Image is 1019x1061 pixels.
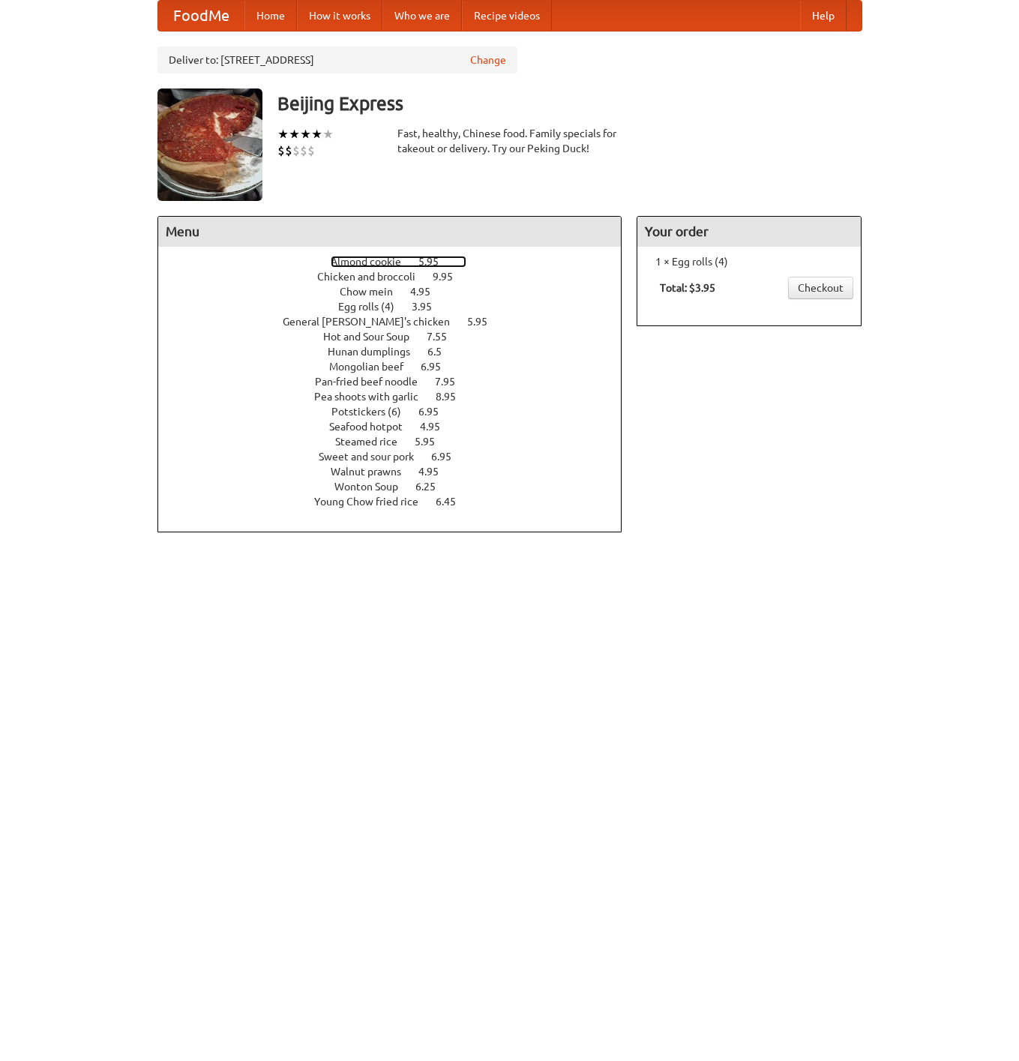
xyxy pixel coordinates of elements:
a: Young Chow fried rice 6.45 [314,496,484,508]
div: Fast, healthy, Chinese food. Family specials for takeout or delivery. Try our Peking Duck! [397,126,622,156]
span: 6.95 [431,451,466,463]
a: Almond cookie 5.95 [331,256,466,268]
span: 6.5 [427,346,457,358]
div: Deliver to: [STREET_ADDRESS] [157,46,517,73]
span: Almond cookie [331,256,416,268]
span: General [PERSON_NAME]'s chicken [283,316,465,328]
span: Hot and Sour Soup [323,331,424,343]
img: angular.jpg [157,88,262,201]
span: 4.95 [420,421,455,433]
span: 4.95 [418,466,454,478]
li: ★ [311,126,322,142]
span: 5.95 [418,256,454,268]
li: $ [300,142,307,159]
span: Pan-fried beef noodle [315,376,433,388]
a: Recipe videos [462,1,552,31]
a: Chow mein 4.95 [340,286,458,298]
span: Wonton Soup [334,481,413,493]
h3: Beijing Express [277,88,862,118]
li: ★ [322,126,334,142]
a: Hot and Sour Soup 7.55 [323,331,475,343]
a: General [PERSON_NAME]'s chicken 5.95 [283,316,515,328]
li: $ [285,142,292,159]
span: 6.25 [415,481,451,493]
span: 6.95 [421,361,456,373]
span: 7.55 [427,331,462,343]
a: Change [470,52,506,67]
span: Pea shoots with garlic [314,391,433,403]
span: Egg rolls (4) [338,301,409,313]
span: Hunan dumplings [328,346,425,358]
span: 7.95 [435,376,470,388]
a: How it works [297,1,382,31]
span: Mongolian beef [329,361,418,373]
a: Help [800,1,847,31]
span: 8.95 [436,391,471,403]
a: Who we are [382,1,462,31]
span: Chicken and broccoli [317,271,430,283]
span: 3.95 [412,301,447,313]
a: Hunan dumplings 6.5 [328,346,469,358]
li: ★ [300,126,311,142]
a: Chicken and broccoli 9.95 [317,271,481,283]
a: Pan-fried beef noodle 7.95 [315,376,483,388]
span: 9.95 [433,271,468,283]
span: Seafood hotpot [329,421,418,433]
span: 4.95 [410,286,445,298]
a: Egg rolls (4) 3.95 [338,301,460,313]
li: $ [307,142,315,159]
a: Sweet and sour pork 6.95 [319,451,479,463]
span: Young Chow fried rice [314,496,433,508]
a: Home [244,1,297,31]
a: Potstickers (6) 6.95 [331,406,466,418]
span: Sweet and sour pork [319,451,429,463]
li: ★ [289,126,300,142]
a: Walnut prawns 4.95 [331,466,466,478]
a: Pea shoots with garlic 8.95 [314,391,484,403]
span: Chow mein [340,286,408,298]
b: Total: $3.95 [660,282,715,294]
li: $ [277,142,285,159]
a: Steamed rice 5.95 [335,436,463,448]
span: 5.95 [415,436,450,448]
a: FoodMe [158,1,244,31]
a: Checkout [788,277,853,299]
h4: Menu [158,217,622,247]
li: 1 × Egg rolls (4) [645,254,853,269]
span: Steamed rice [335,436,412,448]
span: 6.95 [418,406,454,418]
span: Walnut prawns [331,466,416,478]
h4: Your order [637,217,861,247]
span: 5.95 [467,316,502,328]
a: Seafood hotpot 4.95 [329,421,468,433]
li: $ [292,142,300,159]
a: Mongolian beef 6.95 [329,361,469,373]
span: 6.45 [436,496,471,508]
li: ★ [277,126,289,142]
span: Potstickers (6) [331,406,416,418]
a: Wonton Soup 6.25 [334,481,463,493]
